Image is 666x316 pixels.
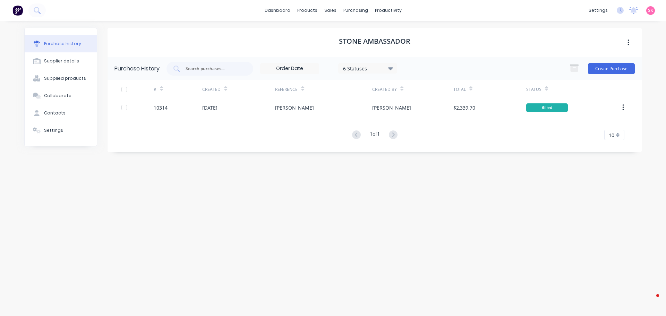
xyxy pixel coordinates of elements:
span: SK [648,7,653,14]
div: Supplied products [44,75,86,82]
div: productivity [372,5,405,16]
div: products [294,5,321,16]
h1: Stone Ambassador [339,37,410,45]
button: Create Purchase [588,63,635,74]
div: $2,339.70 [453,104,475,111]
input: Order Date [261,63,319,74]
img: Factory [12,5,23,16]
div: Total [453,86,466,93]
div: Purchase history [44,41,81,47]
button: Settings [25,122,97,139]
iframe: Intercom live chat [642,292,659,309]
div: Settings [44,127,63,134]
button: Supplier details [25,52,97,70]
input: Search purchases... [185,65,242,72]
div: Supplier details [44,58,79,64]
button: Supplied products [25,70,97,87]
div: 6 Statuses [343,65,393,72]
button: Collaborate [25,87,97,104]
div: Contacts [44,110,66,116]
button: Purchase history [25,35,97,52]
div: Purchase History [114,65,160,73]
div: [PERSON_NAME] [372,104,411,111]
div: purchasing [340,5,372,16]
div: Reference [275,86,298,93]
div: 10314 [154,104,168,111]
span: 10 [609,131,614,139]
div: # [154,86,156,93]
div: settings [585,5,611,16]
div: [DATE] [202,104,217,111]
div: Created [202,86,221,93]
div: Created By [372,86,397,93]
button: Contacts [25,104,97,122]
div: Collaborate [44,93,71,99]
div: Status [526,86,541,93]
div: [PERSON_NAME] [275,104,314,111]
div: sales [321,5,340,16]
a: dashboard [261,5,294,16]
div: 1 of 1 [370,130,380,140]
div: Billed [526,103,568,112]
